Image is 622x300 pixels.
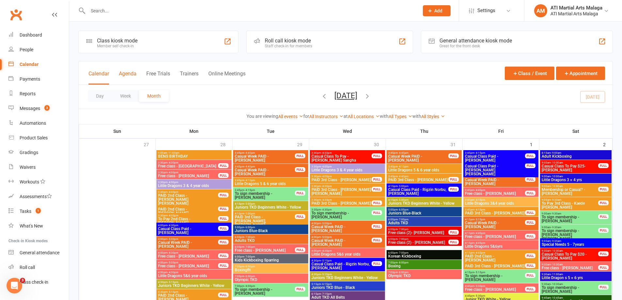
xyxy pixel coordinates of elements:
[234,212,295,215] span: 4:15pm
[551,151,561,154] span: - 9:00am
[603,139,612,150] div: 2
[311,208,372,211] span: 3:30pm
[234,226,307,229] span: 5:00pm
[158,181,230,184] span: 3:30pm
[244,245,255,248] span: - 7:00pm
[525,220,535,225] div: FULL
[525,210,535,215] div: FULL
[372,187,382,192] div: FULL
[20,209,31,214] div: Tasks
[8,131,69,145] a: Product Sales
[167,224,178,227] span: - 4:30pm
[244,151,255,154] span: - 4:45pm
[8,116,69,131] a: Automations
[8,145,69,160] a: Gradings
[244,179,255,182] span: - 4:15pm
[244,189,255,192] span: - 4:15pm
[79,124,156,138] th: Sun
[474,251,485,254] span: - 4:45pm
[321,249,332,252] span: - 4:30pm
[244,226,255,229] span: - 6:00pm
[167,151,179,154] span: - 11:00am
[541,178,610,182] span: Little Dragons 3 + 4 yrs
[311,154,372,162] span: Casual Class To Pay - [PERSON_NAME] Sangha
[465,254,525,262] span: PAID 2nd Class - [PERSON_NAME]
[541,188,598,196] span: Membership or Casual? - [PERSON_NAME]
[465,221,525,229] span: Casual Week PAID - [PERSON_NAME]
[144,139,155,150] div: 27
[598,163,609,168] div: FULL
[167,238,178,241] span: - 5:00pm
[439,38,512,44] div: General attendance kiosk mode
[372,200,382,205] div: FULL
[311,175,372,178] span: 3:30pm
[220,139,232,150] div: 28
[158,254,218,258] span: Free class - [PERSON_NAME]
[8,42,69,57] a: People
[380,114,389,119] strong: with
[388,208,460,211] span: 5:00pm
[525,153,535,158] div: FULL
[398,251,408,254] span: - 7:00pm
[525,253,535,258] div: FULL
[244,165,255,168] span: - 4:45pm
[303,114,309,119] strong: for
[297,139,309,150] div: 29
[598,251,609,256] div: FULL
[20,32,42,38] div: Dashboard
[311,225,372,233] span: Casual Week PAID - [PERSON_NAME]
[550,5,602,11] div: ATI Martial Arts Malaga
[232,124,309,138] th: Tue
[465,235,525,239] span: Free class - [PERSON_NAME]
[234,229,307,233] span: Juniors Blue-Black
[265,44,312,48] div: Staff check-in for members
[465,198,537,201] span: 3:45pm
[97,44,137,48] div: Member self check-in
[541,201,598,209] span: To Pay 3rd Class - Kaede [PERSON_NAME]
[20,265,35,270] div: Roll call
[541,161,598,164] span: 9:00am
[234,151,295,154] span: 3:45pm
[309,114,343,119] a: All Instructors
[234,179,307,182] span: 3:45pm
[234,192,295,199] span: To sign membership - [PERSON_NAME]
[20,76,40,82] div: Payments
[218,240,229,245] div: FULL
[321,185,332,188] span: - 4:30pm
[551,161,563,164] span: - 10:00am
[598,214,609,219] div: FULL
[439,44,512,48] div: Great for the front desk
[88,71,109,85] button: Calendar
[465,208,525,211] span: 3:45pm
[234,168,295,176] span: Casual Week PAID - [PERSON_NAME]
[311,168,384,172] span: Little Dragons 3 & 4 year olds
[158,161,218,164] span: 3:30pm
[20,150,38,155] div: Gradings
[551,185,563,188] span: - 10:00am
[398,218,408,221] span: - 7:00pm
[551,226,561,229] span: - 9:30am
[234,239,307,243] span: Adults TKD
[372,238,382,243] div: FULL
[321,165,332,168] span: - 4:00pm
[374,139,386,150] div: 30
[311,239,372,246] span: Casual Week PAID - [PERSON_NAME]
[244,202,255,205] span: - 5:00pm
[311,165,384,168] span: 3:30pm
[541,185,598,188] span: 9:00am
[321,151,332,154] span: - 4:30pm
[539,124,613,138] th: Sat
[20,135,48,140] div: Product Sales
[474,208,485,211] span: - 4:15pm
[525,191,535,196] div: FULL
[465,245,537,248] span: Little Dragons 5&6yrs
[541,164,598,172] span: Casual Class To Pay $25- [PERSON_NAME]
[388,188,449,196] span: Casual Class Paid - Rigzin Norbu, [PERSON_NAME]
[465,211,525,215] span: PAID 3rd Class - [PERSON_NAME]
[541,215,598,223] span: To sign membership - [PERSON_NAME]
[556,67,605,80] button: Appointment
[311,252,384,256] span: Little Dragons 5&6 year olds
[311,249,384,252] span: 4:00pm
[541,249,598,252] span: 9:30am
[311,188,372,196] span: PAID 3rd Class - [PERSON_NAME] [PERSON_NAME]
